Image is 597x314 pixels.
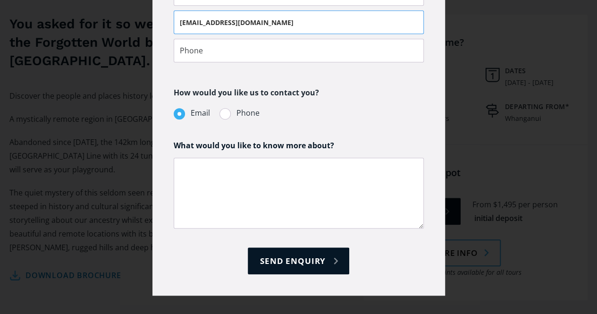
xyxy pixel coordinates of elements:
[174,86,319,100] legend: How would you like us to contact you?
[174,141,424,151] h6: What would you like to know more about?
[191,107,210,119] span: Email
[236,107,260,119] span: Phone
[174,39,424,62] input: Phone
[174,10,424,34] input: Email
[248,247,349,274] input: Send enquiry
